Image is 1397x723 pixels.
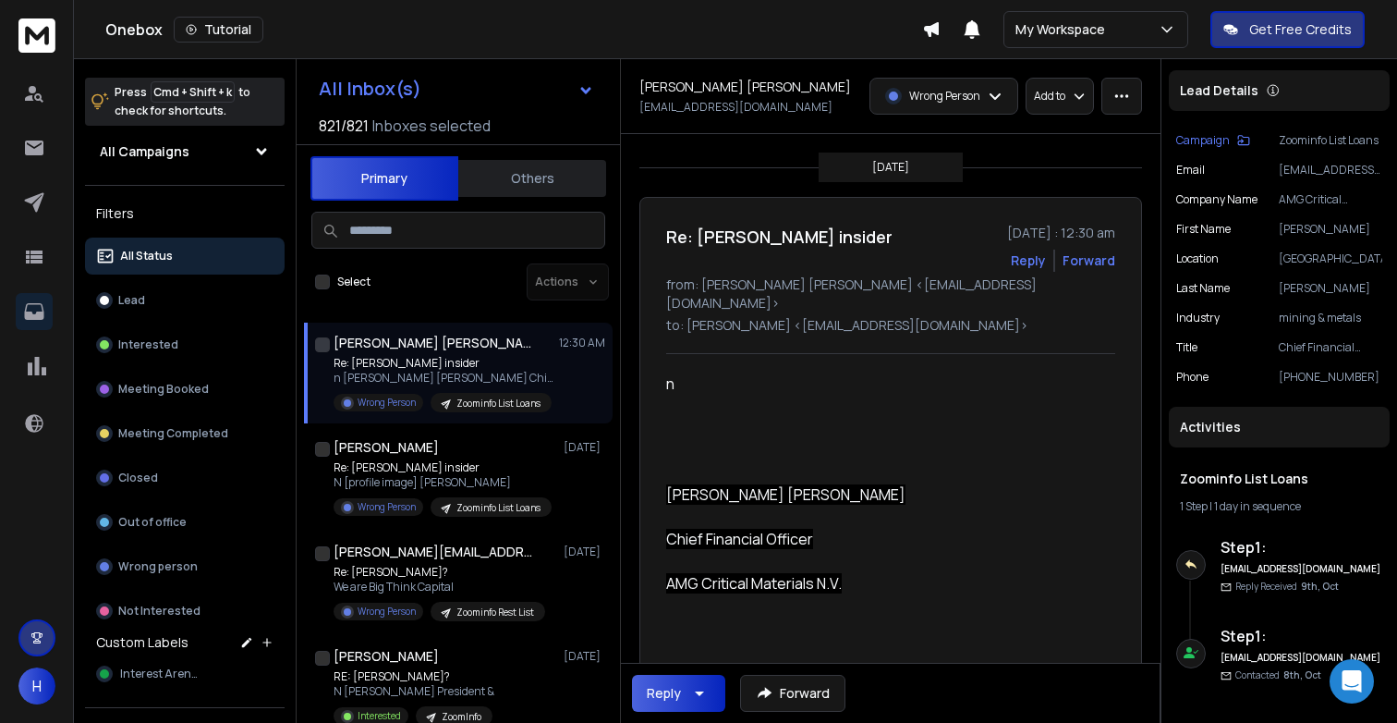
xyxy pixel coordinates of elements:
[358,500,416,514] p: Wrong Person
[1015,20,1112,39] p: My Workspace
[310,156,458,201] button: Primary
[1063,251,1115,270] div: Forward
[85,593,285,630] button: Not Interested
[337,275,371,289] label: Select
[85,238,285,275] button: All Status
[120,667,199,681] span: Interest Arena
[118,604,200,619] p: Not Interested
[666,484,905,505] span: [PERSON_NAME] [PERSON_NAME]
[1221,562,1382,576] h6: [EMAIL_ADDRESS][DOMAIN_NAME]
[118,293,145,308] p: Lead
[120,249,173,263] p: All Status
[334,438,439,457] h1: [PERSON_NAME]
[1169,407,1390,447] div: Activities
[456,397,541,411] p: Zoominfo List Loans
[1176,133,1250,148] button: Campaign
[85,548,285,585] button: Wrong person
[1176,133,1230,148] p: Campaign
[1330,659,1374,704] div: Open Intercom Messenger
[666,316,1115,335] p: to: [PERSON_NAME] <[EMAIL_ADDRESS][DOMAIN_NAME]>
[334,684,494,699] p: N [PERSON_NAME] President &
[1214,498,1301,514] span: 1 day in sequence
[740,675,845,712] button: Forward
[18,668,55,705] button: H
[334,371,555,386] p: n [PERSON_NAME] [PERSON_NAME] Chief Financial
[1180,499,1379,514] div: |
[559,336,605,350] p: 12:30 AM
[85,656,285,692] button: Interest Arena
[334,647,439,666] h1: [PERSON_NAME]
[85,460,285,496] button: Closed
[151,81,235,103] span: Cmd + Shift + k
[1249,20,1352,39] p: Get Free Credits
[1279,340,1382,355] p: Chief Financial Officer
[358,605,416,619] p: Wrong Person
[358,396,416,410] p: Wrong Person
[1176,281,1230,296] p: Last Name
[334,543,537,561] h1: [PERSON_NAME][EMAIL_ADDRESS][DOMAIN_NAME] +1
[85,415,285,452] button: Meeting Completed
[456,501,541,515] p: Zoominfo List Loans
[456,606,534,619] p: Zoominfo Rest List
[304,70,609,107] button: All Inbox(s)
[1221,625,1382,647] h6: Step 1 :
[1007,224,1115,242] p: [DATE] : 12:30 am
[1176,370,1209,385] p: Phone
[118,337,178,352] p: Interested
[666,224,893,250] h1: Re: [PERSON_NAME] insider
[319,80,421,98] h1: All Inbox(s)
[1221,536,1382,558] h6: Step 1 :
[1279,133,1382,148] p: Zoominfo List Loans
[334,475,552,490] p: N [profile image] [PERSON_NAME]
[1011,251,1046,270] button: Reply
[334,460,552,475] p: Re: [PERSON_NAME] insider
[100,142,189,161] h1: All Campaigns
[1235,668,1321,682] p: Contacted
[1034,89,1065,104] p: Add to
[1210,11,1365,48] button: Get Free Credits
[118,426,228,441] p: Meeting Completed
[632,675,725,712] button: Reply
[1301,580,1339,593] span: 9th, Oct
[118,515,187,530] p: Out of office
[564,545,605,559] p: [DATE]
[1279,222,1382,237] p: [PERSON_NAME]
[872,160,909,175] p: [DATE]
[334,565,545,580] p: Re: [PERSON_NAME]?
[85,282,285,319] button: Lead
[96,633,188,652] h3: Custom Labels
[1180,470,1379,488] h1: Zoominfo List Loans
[118,382,209,397] p: Meeting Booked
[358,709,401,723] p: Interested
[85,201,285,227] h3: Filters
[1279,192,1382,207] p: AMG Critical Materials N.V
[458,158,606,199] button: Others
[666,529,813,549] span: Chief Financial Officer
[334,669,494,684] p: RE: [PERSON_NAME]?
[1176,340,1197,355] p: title
[647,684,681,703] div: Reply
[1221,651,1382,665] h6: [EMAIL_ADDRESS][DOMAIN_NAME]
[118,471,158,485] p: Closed
[1279,370,1382,385] p: [PHONE_NUMBER]
[639,78,851,96] h1: [PERSON_NAME] [PERSON_NAME]
[85,326,285,363] button: Interested
[1176,311,1220,325] p: industry
[909,89,980,104] p: Wrong Person
[85,504,285,541] button: Out of office
[1235,580,1339,594] p: Reply Received
[334,580,545,594] p: We are Big Think Capital
[105,17,922,43] div: Onebox
[639,100,832,115] p: [EMAIL_ADDRESS][DOMAIN_NAME]
[564,649,605,664] p: [DATE]
[334,334,537,352] h1: [PERSON_NAME] [PERSON_NAME]
[85,133,285,170] button: All Campaigns
[666,573,842,594] span: AMG Critical Materials N.V.
[1176,192,1257,207] p: Company Name
[1283,668,1321,681] span: 8th, Oct
[1279,281,1382,296] p: [PERSON_NAME]
[334,356,555,371] p: Re: [PERSON_NAME] insider
[1180,81,1258,100] p: Lead Details
[85,371,285,408] button: Meeting Booked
